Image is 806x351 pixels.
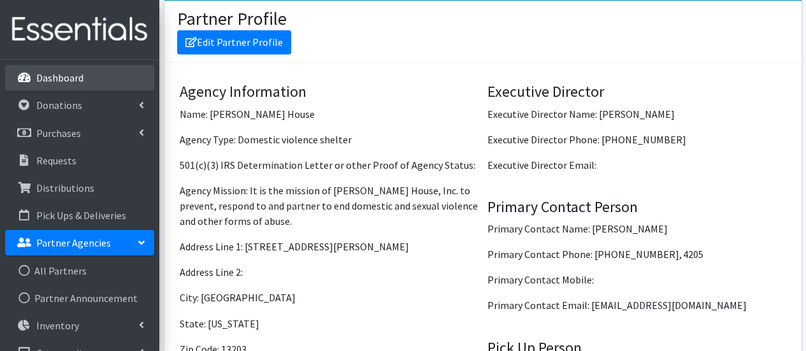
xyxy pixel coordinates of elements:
[5,258,154,283] a: All Partners
[5,175,154,201] a: Distributions
[487,247,786,262] p: Primary Contact Phone: [PHONE_NUMBER], 4205
[177,8,287,30] h2: Partner Profile
[36,182,94,194] p: Distributions
[5,8,154,51] img: HumanEssentials
[5,65,154,90] a: Dashboard
[5,230,154,255] a: Partner Agencies
[5,313,154,338] a: Inventory
[487,132,786,147] p: Executive Director Phone: [PHONE_NUMBER]
[5,285,154,311] a: Partner Announcement
[5,92,154,118] a: Donations
[180,183,478,229] p: Agency Mission: It is the mission of [PERSON_NAME] House, Inc. to prevent, respond to and partner...
[180,157,478,173] p: 501(c)(3) IRS Determination Letter or other Proof of Agency Status:
[180,83,478,101] h4: Agency Information
[5,120,154,146] a: Purchases
[36,236,111,249] p: Partner Agencies
[487,83,786,101] h4: Executive Director
[36,127,81,140] p: Purchases
[36,99,82,111] p: Donations
[180,264,478,280] p: Address Line 2:
[487,157,786,173] p: Executive Director Email:
[36,71,83,84] p: Dashboard
[487,106,786,122] p: Executive Director Name: [PERSON_NAME]
[36,319,79,332] p: Inventory
[180,239,478,254] p: Address Line 1: [STREET_ADDRESS][PERSON_NAME]
[5,203,154,228] a: Pick Ups & Deliveries
[36,209,126,222] p: Pick Ups & Deliveries
[180,290,478,305] p: City: [GEOGRAPHIC_DATA]
[180,132,478,147] p: Agency Type: Domestic violence shelter
[180,106,478,122] p: Name: [PERSON_NAME] House
[487,272,786,287] p: Primary Contact Mobile:
[487,221,786,236] p: Primary Contact Name: [PERSON_NAME]
[487,198,786,217] h4: Primary Contact Person
[177,30,291,54] a: Edit Partner Profile
[487,297,786,313] p: Primary Contact Email: [EMAIL_ADDRESS][DOMAIN_NAME]
[5,148,154,173] a: Requests
[180,315,478,331] p: State: [US_STATE]
[36,154,76,167] p: Requests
